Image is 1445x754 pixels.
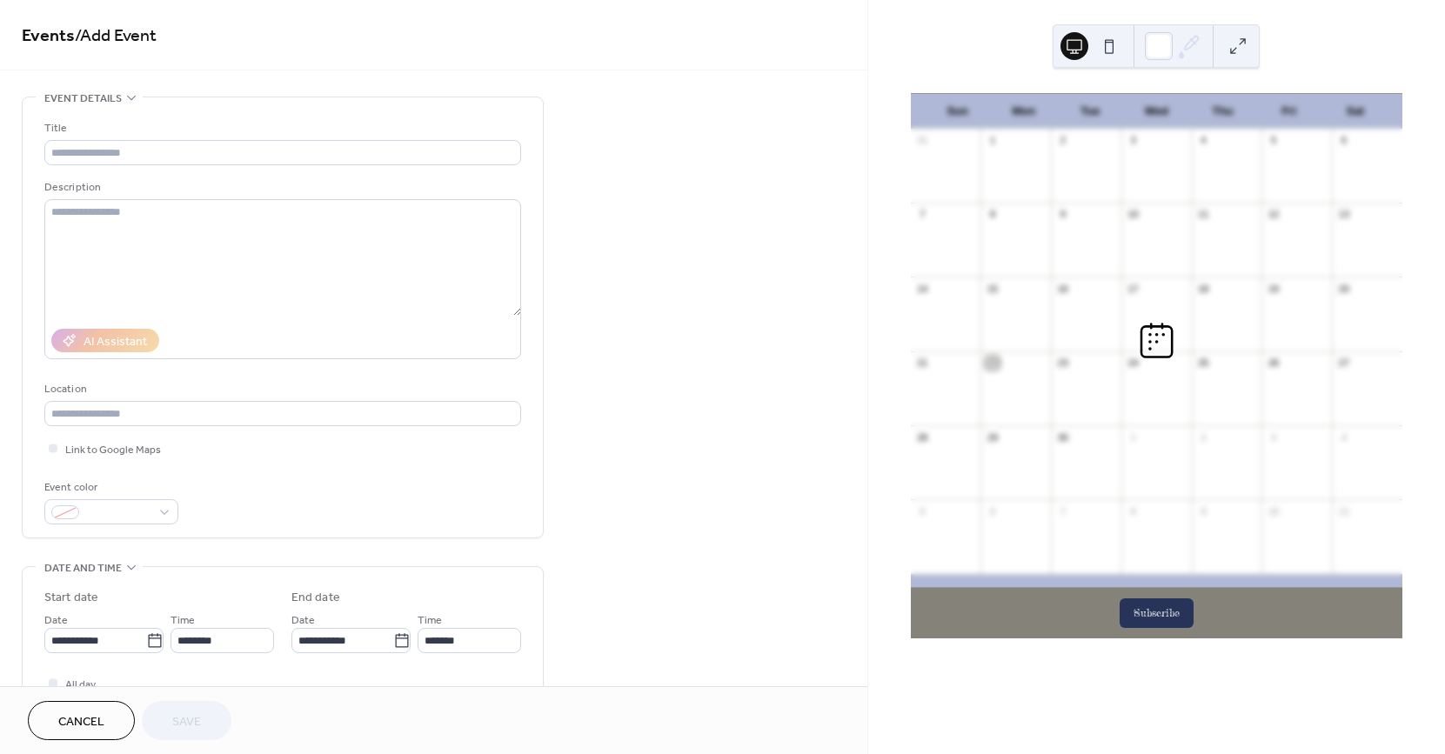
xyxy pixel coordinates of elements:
div: 21 [916,357,929,370]
div: 1 [1127,430,1140,444]
div: 18 [1197,282,1210,295]
div: 22 [986,357,999,370]
div: 8 [986,208,999,221]
div: 4 [1337,430,1350,444]
div: 16 [1056,282,1069,295]
span: Time [418,611,442,630]
div: 11 [1337,504,1350,517]
div: 20 [1337,282,1350,295]
div: 24 [1127,357,1140,370]
div: 26 [1267,357,1280,370]
div: End date [291,589,340,607]
div: 14 [916,282,929,295]
span: Cancel [58,713,104,731]
span: Date and time [44,559,122,577]
div: 19 [1267,282,1280,295]
div: 6 [986,504,999,517]
span: Link to Google Maps [65,441,161,459]
div: Thu [1189,94,1255,129]
div: 30 [1056,430,1069,444]
div: 6 [1337,134,1350,147]
div: 12 [1267,208,1280,221]
div: Mon [991,94,1057,129]
span: Time [171,611,195,630]
span: Event details [44,90,122,108]
div: Sat [1322,94,1388,129]
div: 23 [1056,357,1069,370]
button: Subscribe [1120,598,1194,628]
div: Sun [925,94,991,129]
div: 5 [1267,134,1280,147]
div: 7 [916,208,929,221]
span: Date [44,611,68,630]
div: 15 [986,282,999,295]
div: Title [44,119,518,137]
div: 11 [1197,208,1210,221]
div: 31 [916,134,929,147]
div: 17 [1127,282,1140,295]
span: / Add Event [75,19,157,53]
div: 27 [1337,357,1350,370]
div: 2 [1056,134,1069,147]
button: Cancel [28,701,135,740]
div: Location [44,380,518,398]
span: All day [65,676,96,694]
div: 10 [1267,504,1280,517]
div: Wed [1123,94,1189,129]
a: Events [22,19,75,53]
div: Description [44,178,518,197]
div: 8 [1127,504,1140,517]
div: 3 [1127,134,1140,147]
div: 3 [1267,430,1280,444]
div: 1 [986,134,999,147]
div: 7 [1056,504,1069,517]
div: 25 [1197,357,1210,370]
div: 29 [986,430,999,444]
div: 28 [916,430,929,444]
span: Date [291,611,315,630]
div: 9 [1056,208,1069,221]
div: 5 [916,504,929,517]
div: 10 [1127,208,1140,221]
div: Tue [1057,94,1123,129]
div: 9 [1197,504,1210,517]
div: 4 [1197,134,1210,147]
div: Event color [44,478,175,497]
div: Fri [1256,94,1322,129]
div: 13 [1337,208,1350,221]
div: Start date [44,589,98,607]
div: 2 [1197,430,1210,444]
